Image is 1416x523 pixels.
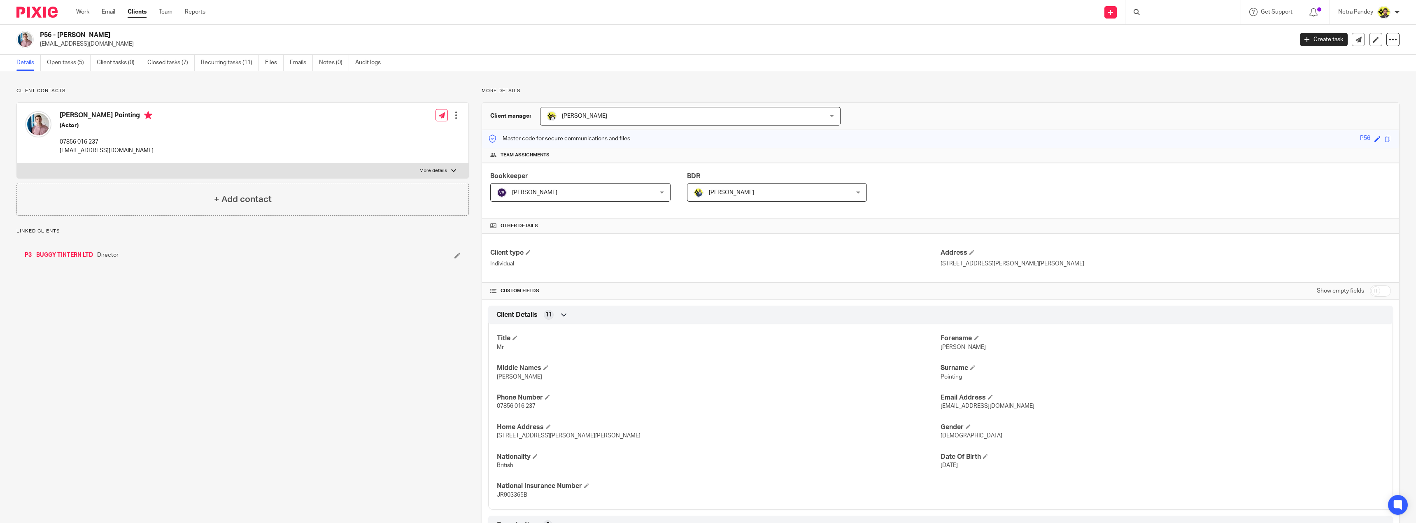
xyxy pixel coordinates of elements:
h4: Surname [941,364,1384,372]
h4: Phone Number [497,393,941,402]
h4: + Add contact [214,193,272,206]
p: 07856 016 237 [60,138,154,146]
h4: Client type [490,249,941,257]
h4: Address [941,249,1391,257]
i: Primary [144,111,152,119]
a: Reports [185,8,205,16]
span: [EMAIL_ADDRESS][DOMAIN_NAME] [941,403,1034,409]
p: More details [419,167,447,174]
h4: Middle Names [497,364,941,372]
p: [STREET_ADDRESS][PERSON_NAME][PERSON_NAME] [941,260,1391,268]
a: Closed tasks (7) [147,55,195,71]
img: Jonathan%20Pointing.jpg [25,111,51,137]
h4: Email Address [941,393,1384,402]
p: [EMAIL_ADDRESS][DOMAIN_NAME] [40,40,1288,48]
img: Carine-Starbridge.jpg [547,111,557,121]
span: [PERSON_NAME] [497,374,542,380]
span: British [497,463,513,468]
h4: [PERSON_NAME] Pointing [60,111,154,121]
p: Client contacts [16,88,469,94]
span: Client Details [496,311,538,319]
img: Dennis-Starbridge.jpg [694,188,703,198]
span: Director [97,251,119,259]
p: Individual [490,260,941,268]
p: Linked clients [16,228,469,235]
a: Recurring tasks (11) [201,55,259,71]
span: [DEMOGRAPHIC_DATA] [941,433,1002,439]
span: [PERSON_NAME] [562,113,607,119]
label: Show empty fields [1317,287,1364,295]
span: [DATE] [941,463,958,468]
img: Jonathan%20Pointing.jpg [16,31,34,48]
span: Get Support [1261,9,1293,15]
img: Pixie [16,7,58,18]
a: Details [16,55,41,71]
span: [PERSON_NAME] [709,190,754,195]
span: 07856 016 237 [497,403,536,409]
h2: P56 - [PERSON_NAME] [40,31,1038,40]
span: [PERSON_NAME] [512,190,557,195]
a: Team [159,8,172,16]
span: 11 [545,311,552,319]
h4: Date Of Birth [941,453,1384,461]
h4: Gender [941,423,1384,432]
h4: National Insurance Number [497,482,941,490]
h4: Nationality [497,453,941,461]
a: Email [102,8,115,16]
img: Netra-New-Starbridge-Yellow.jpg [1377,6,1390,19]
h4: Title [497,334,941,343]
span: JR903365B [497,492,527,498]
span: [STREET_ADDRESS][PERSON_NAME][PERSON_NAME] [497,433,640,439]
h5: (Actor) [60,121,154,130]
div: P56 [1360,134,1370,144]
h4: CUSTOM FIELDS [490,288,941,294]
span: Mr [497,344,504,350]
img: svg%3E [497,188,507,198]
a: Notes (0) [319,55,349,71]
a: Work [76,8,89,16]
a: P3 - BUGGY TINTERN LTD [25,251,93,259]
p: More details [482,88,1400,94]
span: BDR [687,173,700,179]
p: [EMAIL_ADDRESS][DOMAIN_NAME] [60,146,154,155]
h3: Client manager [490,112,532,120]
a: Open tasks (5) [47,55,91,71]
span: [PERSON_NAME] [941,344,986,350]
a: Emails [290,55,313,71]
a: Clients [128,8,147,16]
p: Netra Pandey [1338,8,1373,16]
p: Master code for secure communications and files [488,135,630,143]
h4: Home Address [497,423,941,432]
h4: Forename [941,334,1384,343]
a: Create task [1300,33,1348,46]
a: Audit logs [355,55,387,71]
a: Files [265,55,284,71]
a: Client tasks (0) [97,55,141,71]
span: Other details [501,223,538,229]
span: Team assignments [501,152,550,158]
span: Pointing [941,374,962,380]
span: Bookkeeper [490,173,528,179]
